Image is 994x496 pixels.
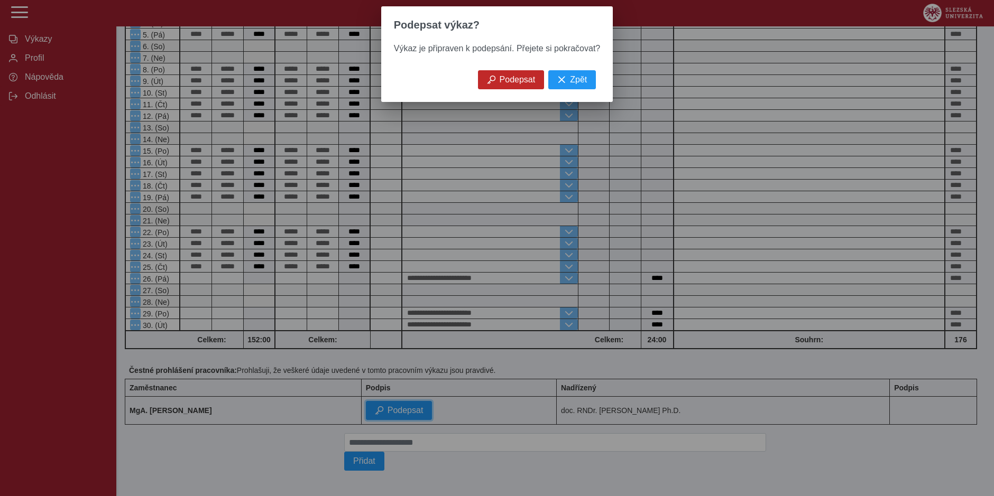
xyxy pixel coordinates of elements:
span: Podepsat [500,75,536,85]
button: Zpět [548,70,596,89]
span: Zpět [570,75,587,85]
span: Výkaz je připraven k podepsání. Přejete si pokračovat? [394,44,600,53]
span: Podepsat výkaz? [394,19,480,31]
button: Podepsat [478,70,545,89]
